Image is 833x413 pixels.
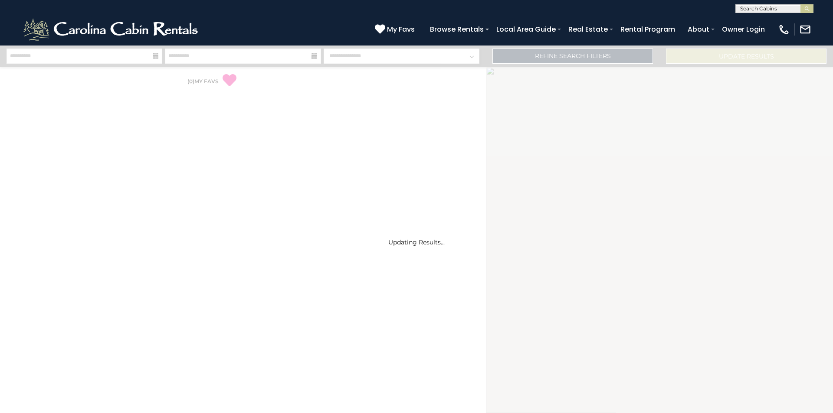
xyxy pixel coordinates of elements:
img: phone-regular-white.png [778,23,790,36]
a: Rental Program [616,22,679,37]
a: About [683,22,714,37]
a: Local Area Guide [492,22,560,37]
span: My Favs [387,24,415,35]
img: White-1-2.png [22,16,202,42]
a: Browse Rentals [426,22,488,37]
a: Real Estate [564,22,612,37]
a: Owner Login [718,22,769,37]
a: My Favs [375,24,417,35]
img: mail-regular-white.png [799,23,811,36]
